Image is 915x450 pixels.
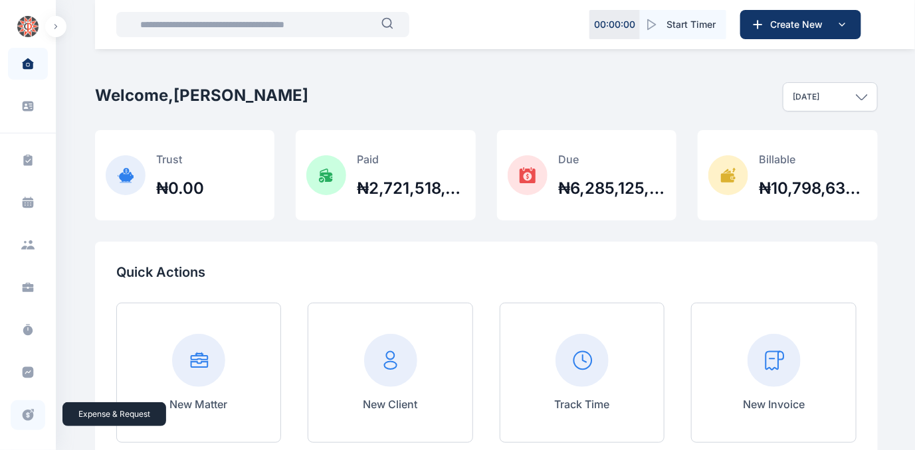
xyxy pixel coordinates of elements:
[170,396,228,412] p: New Matter
[666,18,716,31] span: Start Timer
[555,396,610,412] p: Track Time
[740,10,861,39] button: Create New
[116,263,857,281] p: Quick Actions
[95,85,308,106] h2: Welcome, [PERSON_NAME]
[743,396,805,412] p: New Invoice
[357,151,465,167] p: Paid
[156,178,204,199] h2: ₦0.00
[759,151,867,167] p: Billable
[594,18,635,31] p: 00 : 00 : 00
[765,18,834,31] span: Create New
[363,396,418,412] p: New Client
[793,92,819,102] p: [DATE]
[357,178,465,199] h2: ₦2,721,518,074.89
[156,151,204,167] p: Trust
[558,151,666,167] p: Due
[558,178,666,199] h2: ₦6,285,125,504.35
[759,178,867,199] h2: ₦10,798,635,012.19
[640,10,726,39] button: Start Timer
